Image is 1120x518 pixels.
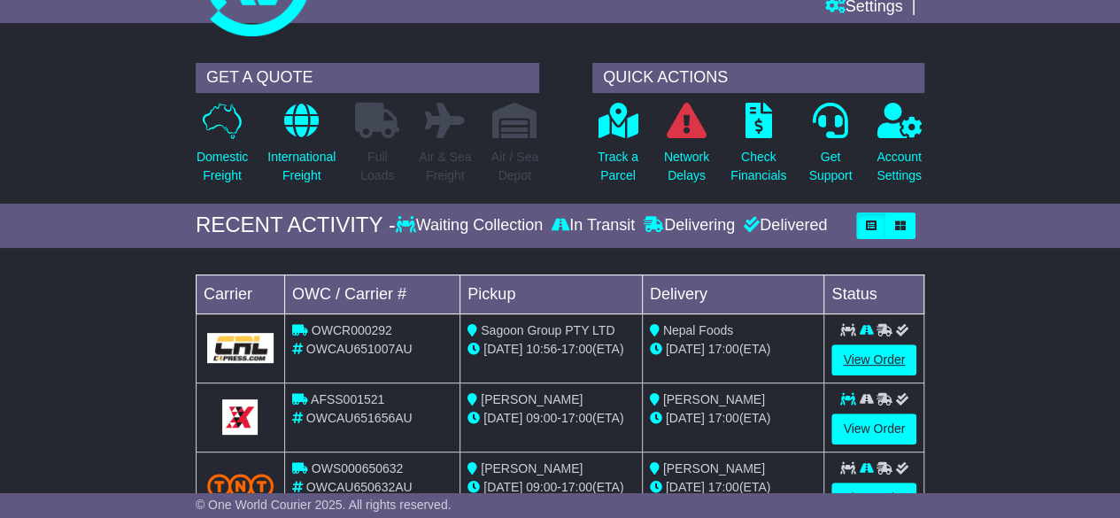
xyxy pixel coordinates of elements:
[526,480,557,494] span: 09:00
[481,392,583,406] span: [PERSON_NAME]
[561,342,592,356] span: 17:00
[306,342,413,356] span: OWCAU651007AU
[483,411,522,425] span: [DATE]
[561,480,592,494] span: 17:00
[831,483,916,514] a: View Order
[663,102,710,195] a: NetworkDelays
[196,213,396,238] div: RECENT ACTIVITY -
[666,480,705,494] span: [DATE]
[642,274,824,313] td: Delivery
[267,148,336,185] p: International Freight
[708,342,739,356] span: 17:00
[396,216,547,236] div: Waiting Collection
[663,392,765,406] span: [PERSON_NAME]
[666,411,705,425] span: [DATE]
[467,409,635,428] div: - (ETA)
[650,478,817,497] div: (ETA)
[808,148,852,185] p: Get Support
[708,480,739,494] span: 17:00
[460,274,643,313] td: Pickup
[284,274,460,313] td: OWC / Carrier #
[306,411,413,425] span: OWCAU651656AU
[483,480,522,494] span: [DATE]
[207,474,274,498] img: TNT_Domestic.png
[196,274,284,313] td: Carrier
[592,63,924,93] div: QUICK ACTIONS
[597,102,639,195] a: Track aParcel
[664,148,709,185] p: Network Delays
[526,411,557,425] span: 09:00
[831,414,916,445] a: View Order
[598,148,638,185] p: Track a Parcel
[483,342,522,356] span: [DATE]
[876,102,923,195] a: AccountSettings
[481,461,583,475] span: [PERSON_NAME]
[467,478,635,497] div: - (ETA)
[490,148,538,185] p: Air / Sea Depot
[824,274,924,313] td: Status
[663,461,765,475] span: [PERSON_NAME]
[207,333,274,363] img: GetCarrierServiceLogo
[663,323,733,337] span: Nepal Foods
[831,344,916,375] a: View Order
[196,63,539,93] div: GET A QUOTE
[561,411,592,425] span: 17:00
[312,323,392,337] span: OWCR000292
[650,409,817,428] div: (ETA)
[730,102,787,195] a: CheckFinancials
[547,216,639,236] div: In Transit
[807,102,853,195] a: GetSupport
[419,148,471,185] p: Air & Sea Freight
[877,148,922,185] p: Account Settings
[650,340,817,359] div: (ETA)
[196,102,249,195] a: DomesticFreight
[197,148,248,185] p: Domestic Freight
[481,323,614,337] span: Sagoon Group PTY LTD
[730,148,786,185] p: Check Financials
[266,102,336,195] a: InternationalFreight
[222,399,258,435] img: GetCarrierServiceLogo
[666,342,705,356] span: [DATE]
[526,342,557,356] span: 10:56
[311,392,384,406] span: AFSS001521
[312,461,404,475] span: OWS000650632
[306,480,413,494] span: OWCAU650632AU
[708,411,739,425] span: 17:00
[639,216,739,236] div: Delivering
[739,216,827,236] div: Delivered
[467,340,635,359] div: - (ETA)
[355,148,399,185] p: Full Loads
[196,498,452,512] span: © One World Courier 2025. All rights reserved.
